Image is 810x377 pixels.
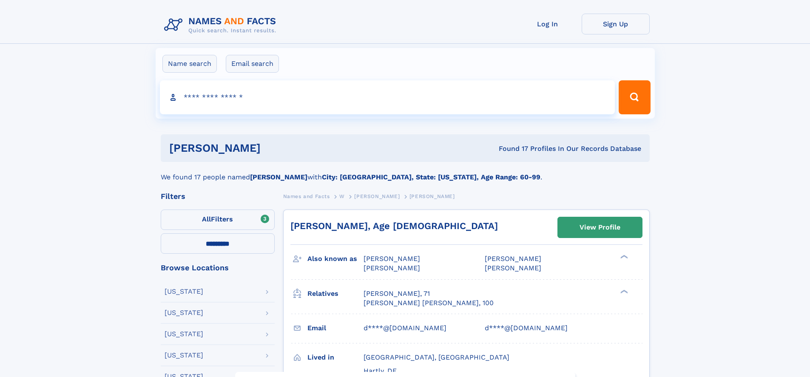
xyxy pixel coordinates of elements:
[162,55,217,73] label: Name search
[485,255,541,263] span: [PERSON_NAME]
[364,298,494,308] a: [PERSON_NAME] [PERSON_NAME], 100
[618,289,628,294] div: ❯
[226,55,279,73] label: Email search
[485,264,541,272] span: [PERSON_NAME]
[618,254,628,260] div: ❯
[558,217,642,238] a: View Profile
[165,352,203,359] div: [US_STATE]
[409,193,455,199] span: [PERSON_NAME]
[322,173,540,181] b: City: [GEOGRAPHIC_DATA], State: [US_STATE], Age Range: 60-99
[339,193,345,199] span: W
[364,264,420,272] span: [PERSON_NAME]
[165,331,203,337] div: [US_STATE]
[339,191,345,201] a: W
[250,173,307,181] b: [PERSON_NAME]
[307,321,364,335] h3: Email
[580,218,620,237] div: View Profile
[161,193,275,200] div: Filters
[161,210,275,230] label: Filters
[619,80,650,114] button: Search Button
[307,350,364,365] h3: Lived in
[307,252,364,266] h3: Also known as
[290,221,498,231] a: [PERSON_NAME], Age [DEMOGRAPHIC_DATA]
[354,193,400,199] span: [PERSON_NAME]
[364,289,430,298] a: [PERSON_NAME], 71
[380,144,641,153] div: Found 17 Profiles In Our Records Database
[202,215,211,223] span: All
[283,191,330,201] a: Names and Facts
[514,14,582,34] a: Log In
[165,309,203,316] div: [US_STATE]
[160,80,615,114] input: search input
[354,191,400,201] a: [PERSON_NAME]
[364,255,420,263] span: [PERSON_NAME]
[582,14,650,34] a: Sign Up
[169,143,380,153] h1: [PERSON_NAME]
[161,162,650,182] div: We found 17 people named with .
[161,14,283,37] img: Logo Names and Facts
[364,353,509,361] span: [GEOGRAPHIC_DATA], [GEOGRAPHIC_DATA]
[161,264,275,272] div: Browse Locations
[364,367,397,375] span: Hartly, DE
[307,286,364,301] h3: Relatives
[165,288,203,295] div: [US_STATE]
